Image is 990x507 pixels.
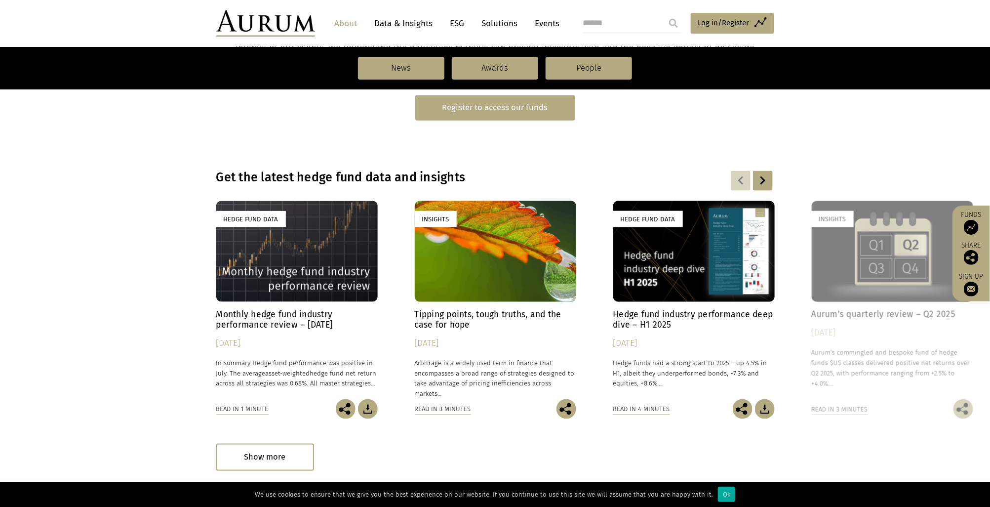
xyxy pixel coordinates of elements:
[477,14,523,33] a: Solutions
[415,337,576,350] div: [DATE]
[613,404,670,415] div: Read in 4 minutes
[330,14,362,33] a: About
[358,399,378,419] img: Download Article
[964,250,979,265] img: Share this post
[216,358,378,389] p: In summary Hedge fund performance was positive in July. The average hedge fund net return across ...
[812,404,868,415] div: Read in 3 minutes
[755,399,775,419] img: Download Article
[556,399,576,419] img: Share this post
[613,358,775,389] p: Hedge funds had a strong start to 2025 – up 4.5% in H1, albeit they underperformed bonds, +7.3% a...
[957,242,985,265] div: Share
[445,14,470,33] a: ESG
[733,399,752,419] img: Share this post
[613,309,775,330] h4: Hedge fund industry performance deep dive – H1 2025
[415,358,576,400] p: Arbitrage is a widely used term in finance that encompasses a broad range of strategies designed ...
[613,337,775,350] div: [DATE]
[415,211,457,227] div: Insights
[415,95,575,121] a: Register to access our funds
[964,220,979,235] img: Access Funds
[415,201,576,399] a: Insights Tipping points, tough truths, and the case for hope [DATE] Arbitrage is a widely used te...
[812,347,973,389] p: Aurum’s commingled and bespoke fund of hedge funds $US classes delivered positive net returns ove...
[957,211,985,235] a: Funds
[957,272,985,296] a: Sign up
[266,370,310,377] span: asset-weighted
[452,57,538,80] a: Awards
[664,13,683,33] input: Submit
[718,487,735,502] div: Ok
[415,404,471,415] div: Read in 3 minutes
[613,201,775,399] a: Hedge Fund Data Hedge fund industry performance deep dive – H1 2025 [DATE] Hedge funds had a stro...
[691,13,774,34] a: Log in/Register
[415,309,576,330] h4: Tipping points, tough truths, and the case for hope
[216,201,378,399] a: Hedge Fund Data Monthly hedge fund industry performance review – [DATE] [DATE] In summary Hedge f...
[546,57,632,80] a: People
[216,309,378,330] h4: Monthly hedge fund industry performance review – [DATE]
[336,399,356,419] img: Share this post
[216,404,269,415] div: Read in 1 minute
[698,17,750,29] span: Log in/Register
[812,309,973,320] h4: Aurum’s quarterly review – Q2 2025
[216,337,378,350] div: [DATE]
[964,282,979,296] img: Sign up to our newsletter
[216,10,315,37] img: Aurum
[216,170,647,185] h3: Get the latest hedge fund data and insights
[216,444,314,471] div: Show more
[613,211,683,227] div: Hedge Fund Data
[530,14,560,33] a: Events
[370,14,438,33] a: Data & Insights
[812,326,973,340] div: [DATE]
[216,211,286,227] div: Hedge Fund Data
[953,399,973,419] img: Share this post
[358,57,444,80] a: News
[812,211,854,227] div: Insights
